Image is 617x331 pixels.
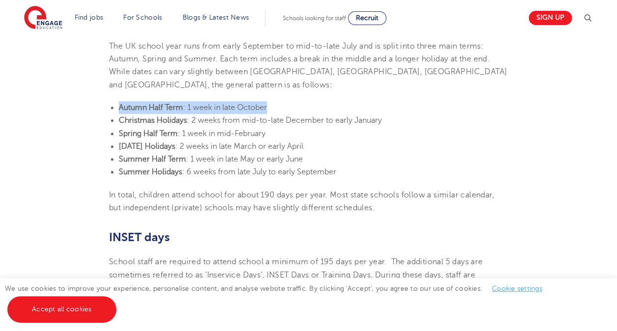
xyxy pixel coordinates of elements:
[492,285,542,292] a: Cookie settings
[183,14,249,21] a: Blogs & Latest News
[348,11,386,25] a: Recruit
[123,14,162,21] a: For Schools
[183,103,267,112] span: : 1 week in late October
[119,142,175,151] b: [DATE] Holidays
[75,14,104,21] a: Find jobs
[356,14,378,22] span: Recruit
[109,230,170,244] b: INSET days
[182,167,336,176] span: : 6 weeks from late July to early September
[5,285,552,313] span: We use cookies to improve your experience, personalise content, and analyse website traffic. By c...
[109,42,483,63] span: The UK school year runs from early September to mid-to-late July and is split into three main ter...
[175,142,303,151] span: : 2 weeks in late March or early April
[178,129,266,138] span: : 1 week in mid-February
[119,167,182,176] b: Summer Holidays
[119,103,183,112] b: Autumn Half Term
[187,116,382,125] span: : 2 weeks from mid-to-late December to early January
[109,191,494,212] span: In total, children attend school for about 190 days per year. Most state schools follow a similar...
[529,11,572,25] a: Sign up
[109,55,507,89] span: Each term includes a break in the middle and a longer holiday at the end. While dates can vary sl...
[24,6,62,30] img: Engage Education
[186,155,303,164] span: : 1 week in late May or early June
[109,257,508,305] span: School staff are required to attend school a minimum of 195 days per year. The additional 5 days ...
[119,116,187,125] b: Christmas Holidays
[7,296,116,323] a: Accept all cookies
[283,15,346,22] span: Schools looking for staff
[119,129,178,138] b: Spring Half Term
[119,155,186,164] b: Summer Half Term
